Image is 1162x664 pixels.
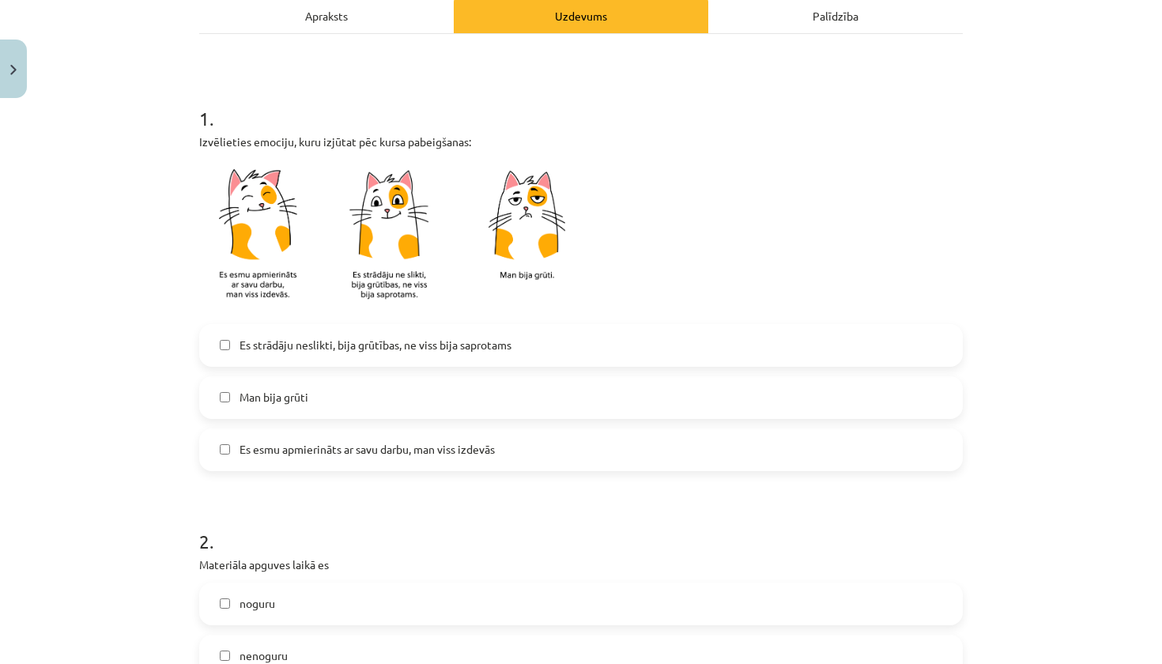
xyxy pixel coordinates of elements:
[240,647,288,664] span: nenoguru
[220,598,230,609] input: noguru
[220,444,230,455] input: Es esmu apmierināts ar savu darbu, man viss izdevās
[240,389,308,406] span: Man bija grūti
[220,392,230,402] input: Man bija grūti
[10,65,17,75] img: icon-close-lesson-0947bae3869378f0d4975bcd49f059093ad1ed9edebbc8119c70593378902aed.svg
[199,80,963,129] h1: 1 .
[240,337,511,353] span: Es strādāju neslikti, bija grūtības, ne viss bija saprotams
[199,134,963,150] p: Izvēlieties emociju, kuru izjūtat pēc kursa pabeigšanas:
[240,595,275,612] span: noguru
[199,503,963,552] h1: 2 .
[240,441,495,458] span: Es esmu apmierināts ar savu darbu, man viss izdevās
[199,556,963,573] p: Materiāla apguves laikā es
[220,340,230,350] input: Es strādāju neslikti, bija grūtības, ne viss bija saprotams
[220,651,230,661] input: nenoguru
